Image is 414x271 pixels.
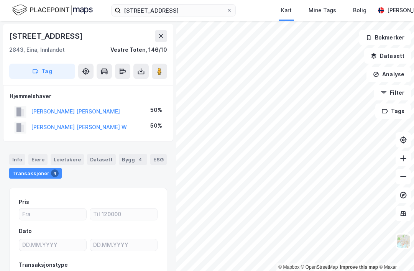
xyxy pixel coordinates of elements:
[150,105,162,115] div: 50%
[301,264,338,270] a: OpenStreetMap
[150,121,162,130] div: 50%
[119,154,147,165] div: Bygg
[90,239,157,251] input: DD.MM.YYYY
[396,234,411,248] img: Z
[110,45,167,54] div: Vestre Toten, 146/10
[374,85,411,100] button: Filter
[9,64,75,79] button: Tag
[359,30,411,45] button: Bokmerker
[90,209,157,220] input: Til 120000
[87,154,116,165] div: Datasett
[366,67,411,82] button: Analyse
[51,154,84,165] div: Leietakere
[375,103,411,119] button: Tags
[12,3,93,17] img: logo.f888ab2527a4732fd821a326f86c7f29.svg
[150,154,167,165] div: ESG
[19,260,68,269] div: Transaksjonstype
[376,234,414,271] div: Kontrollprogram for chat
[278,264,299,270] a: Mapbox
[353,6,366,15] div: Bolig
[9,45,65,54] div: 2843, Eina, Innlandet
[19,239,86,251] input: DD.MM.YYYY
[281,6,292,15] div: Kart
[309,6,336,15] div: Mine Tags
[28,154,48,165] div: Eiere
[121,5,226,16] input: Søk på adresse, matrikkel, gårdeiere, leietakere eller personer
[19,209,86,220] input: Fra
[364,48,411,64] button: Datasett
[51,169,59,177] div: 4
[19,197,29,207] div: Pris
[9,154,25,165] div: Info
[9,30,84,42] div: [STREET_ADDRESS]
[9,168,62,179] div: Transaksjoner
[10,92,167,101] div: Hjemmelshaver
[136,156,144,163] div: 4
[340,264,378,270] a: Improve this map
[19,227,32,236] div: Dato
[376,234,414,271] iframe: Chat Widget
